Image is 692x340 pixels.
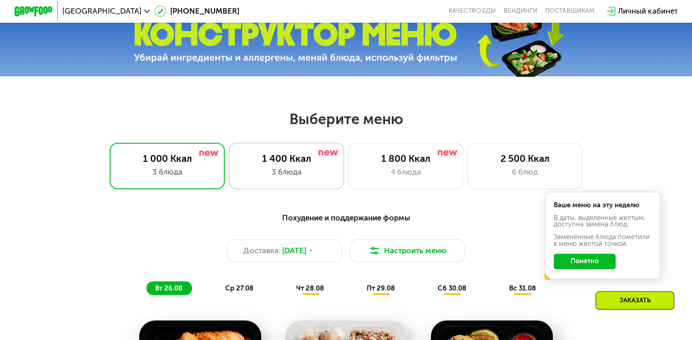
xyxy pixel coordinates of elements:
[618,5,677,17] div: Личный кабинет
[61,212,631,224] div: Похудение и поддержание формы
[504,7,537,15] a: Вендинги
[239,153,334,164] div: 1 400 Ккал
[554,254,616,269] button: Понятно
[155,5,239,17] a: [PHONE_NUMBER]
[62,7,141,15] span: [GEOGRAPHIC_DATA]
[282,245,306,256] span: [DATE]
[545,7,595,15] div: поставщикам
[596,291,674,310] div: Заказать
[554,202,652,209] div: Ваше меню на эту неделю
[243,245,280,256] span: Доставка:
[449,7,496,15] a: Качество еды
[225,284,253,292] span: ср 27.08
[31,110,662,128] h2: Выберите меню
[358,166,453,178] div: 4 блюда
[358,153,453,164] div: 1 800 Ккал
[438,284,466,292] span: сб 30.08
[554,215,652,228] div: В даты, выделенные желтым, доступна замена блюд.
[296,284,324,292] span: чт 28.08
[350,239,465,262] button: Настроить меню
[477,153,572,164] div: 2 500 Ккал
[509,284,536,292] span: вс 31.08
[477,166,572,178] div: 6 блюд
[554,234,652,247] div: Заменённые блюда пометили в меню жёлтой точкой.
[239,166,334,178] div: 3 блюда
[155,284,182,292] span: вт 26.08
[120,166,215,178] div: 3 блюда
[120,153,215,164] div: 1 000 Ккал
[367,284,395,292] span: пт 29.08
